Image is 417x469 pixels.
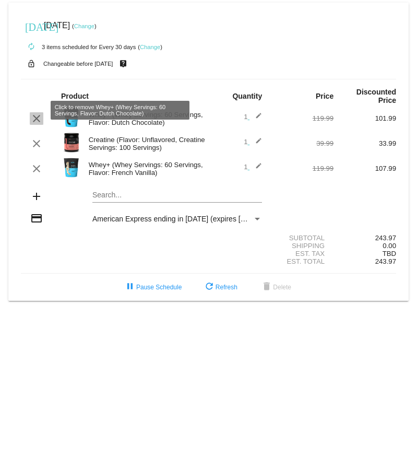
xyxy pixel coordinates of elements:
mat-icon: add [30,190,43,203]
span: Pause Schedule [124,284,182,291]
div: 101.99 [333,114,396,122]
span: American Express ending in [DATE] (expires [CREDIT_CARD_DATA]) [92,215,319,223]
div: Subtotal [271,234,333,242]
span: Delete [260,284,291,291]
strong: Quantity [232,92,262,100]
small: ( ) [138,44,162,50]
mat-icon: credit_card [30,212,43,225]
span: Refresh [203,284,237,291]
small: 3 items scheduled for Every 30 days [21,44,136,50]
mat-icon: edit [249,137,262,150]
a: Change [74,23,94,29]
div: Shipping [271,242,333,250]
div: Est. Total [271,257,333,265]
span: 1 [244,113,262,121]
strong: Product [61,92,89,100]
button: Delete [252,278,300,297]
mat-icon: pause [124,281,136,294]
mat-icon: lock_open [25,57,38,71]
div: 119.99 [271,165,333,172]
button: Pause Schedule [115,278,190,297]
mat-icon: autorenew [25,41,38,53]
mat-icon: clear [30,137,43,150]
div: 119.99 [271,114,333,122]
div: 33.99 [333,139,396,147]
div: Est. Tax [271,250,333,257]
strong: Discounted Price [356,88,396,104]
div: 39.99 [271,139,333,147]
input: Search... [92,191,262,200]
mat-icon: live_help [117,57,129,71]
mat-icon: clear [30,112,43,125]
mat-icon: [DATE] [25,20,38,32]
mat-icon: refresh [203,281,216,294]
img: Image-1-Carousel-Whey-5lb-Vanilla-no-badge-Transp.png [61,157,82,178]
div: 107.99 [333,165,396,172]
span: 1 [244,163,262,171]
div: Whey+ (Whey Servings: 60 Servings, Flavor: Dutch Chocolate) [84,111,209,126]
small: ( ) [72,23,97,29]
mat-icon: edit [249,112,262,125]
mat-icon: edit [249,162,262,175]
small: Changeable before [DATE] [43,61,113,67]
div: Creatine (Flavor: Unflavored, Creatine Servings: 100 Servings) [84,136,209,151]
strong: Price [316,92,333,100]
span: 1 [244,138,262,146]
div: 243.97 [333,234,396,242]
a: Change [140,44,160,50]
span: TBD [383,250,396,257]
img: Image-1-Carousel-Creatine-100S-1000x1000-1.png [61,132,82,153]
mat-icon: clear [30,162,43,175]
span: 243.97 [375,257,396,265]
div: Whey+ (Whey Servings: 60 Servings, Flavor: French Vanilla) [84,161,209,177]
mat-icon: delete [260,281,273,294]
img: Image-1-Carousel-Whey-5lb-Chocolate-no-badge-Transp.png [61,107,82,128]
button: Refresh [195,278,246,297]
mat-select: Payment Method [92,215,262,223]
span: 0.00 [383,242,396,250]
